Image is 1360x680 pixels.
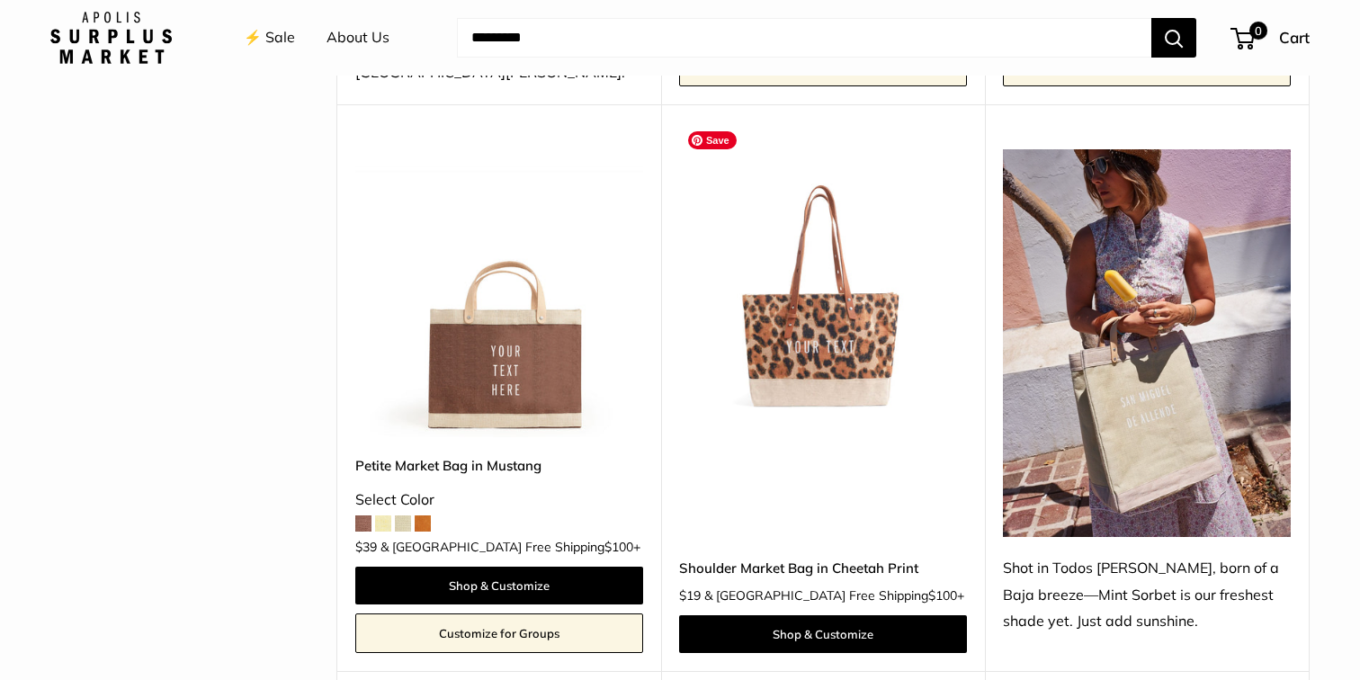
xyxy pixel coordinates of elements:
[704,589,964,602] span: & [GEOGRAPHIC_DATA] Free Shipping +
[1003,149,1291,537] img: Shot in Todos Santos, born of a Baja breeze—Mint Sorbet is our freshest shade yet. Just add sunsh...
[1249,22,1267,40] span: 0
[457,18,1151,58] input: Search...
[679,558,967,578] a: Shoulder Market Bag in Cheetah Print
[355,149,643,437] img: Petite Market Bag in Mustang
[604,539,633,555] span: $100
[688,131,737,149] span: Save
[928,587,957,604] span: $100
[679,587,701,604] span: $19
[355,613,643,653] a: Customize for Groups
[244,24,295,51] a: ⚡️ Sale
[50,12,172,64] img: Apolis: Surplus Market
[1232,23,1310,52] a: 0 Cart
[355,149,643,437] a: Petite Market Bag in MustangPetite Market Bag in Mustang
[327,24,389,51] a: About Us
[679,615,967,653] a: Shop & Customize
[679,149,967,437] img: description_Make it yours with custom printed text.
[355,539,377,555] span: $39
[355,455,643,476] a: Petite Market Bag in Mustang
[355,487,643,514] div: Select Color
[679,149,967,437] a: description_Make it yours with custom printed text.Shoulder Market Bag in Cheetah Print
[1003,555,1291,636] div: Shot in Todos [PERSON_NAME], born of a Baja breeze—Mint Sorbet is our freshest shade yet. Just ad...
[380,541,640,553] span: & [GEOGRAPHIC_DATA] Free Shipping +
[355,567,643,604] a: Shop & Customize
[1151,18,1196,58] button: Search
[1279,28,1310,47] span: Cart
